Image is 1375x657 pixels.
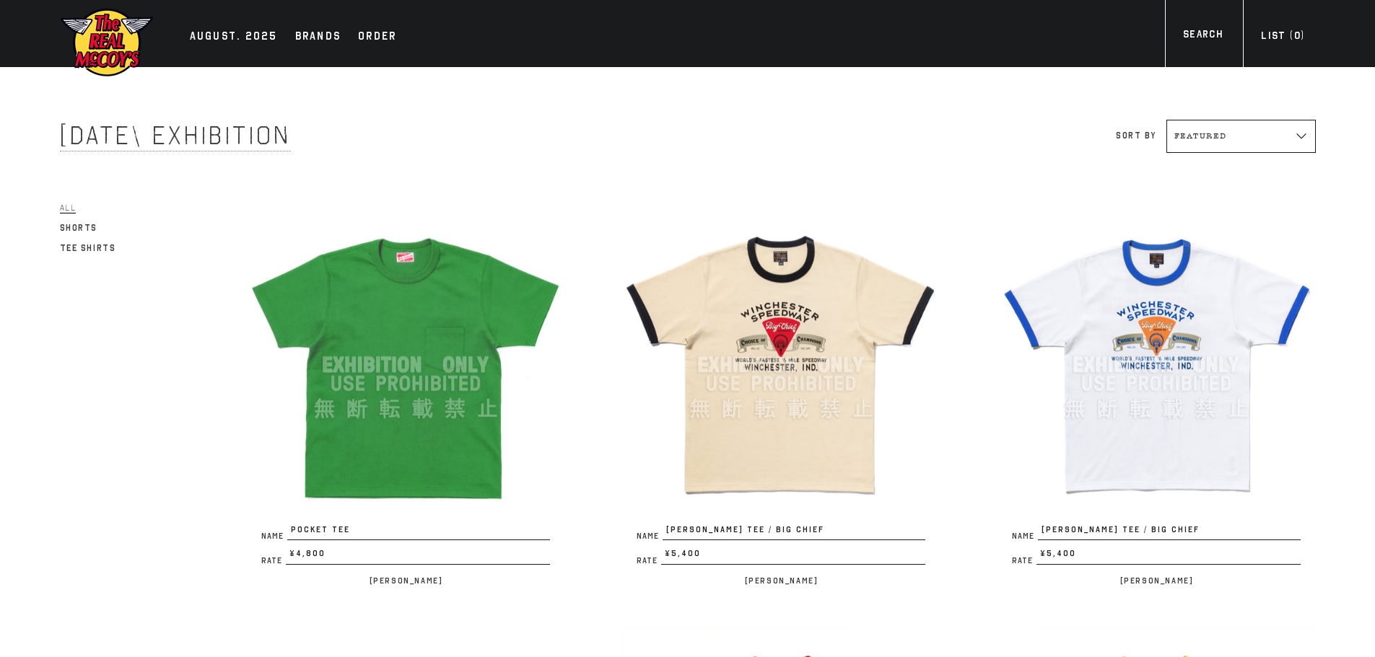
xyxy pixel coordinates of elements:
span: ¥5,400 [661,547,925,565]
span: [PERSON_NAME] TEE / BIG CHIEF [1038,524,1301,541]
span: [PERSON_NAME] TEE / BIG CHIEF [663,524,925,541]
a: AUGUST. 2025 [183,27,285,48]
span: POCKET TEE [287,524,550,541]
img: POCKET TEE [247,206,564,524]
span: Shorts [60,223,98,233]
a: All [60,199,77,216]
a: List (0) [1243,28,1322,48]
a: JOE MCCOY TEE / BIG CHIEF Name[PERSON_NAME] TEE / BIG CHIEF Rate¥5,400 [PERSON_NAME] [622,206,940,589]
span: Rate [1012,557,1036,565]
a: Shorts [60,219,98,237]
span: All [60,203,77,213]
a: POCKET TEE NamePOCKET TEE Rate¥4,800 [PERSON_NAME] [247,206,564,589]
span: Tee Shirts [60,243,116,253]
label: Sort by [1116,131,1156,141]
img: mccoys-exhibition [60,7,154,78]
img: JOE MCCOY TEE / BIG CHIEF [622,206,940,524]
a: Order [351,27,403,48]
img: JOE MCCOY TEE / BIG CHIEF [998,206,1315,524]
span: [DATE] Exhibition [60,120,291,151]
div: List ( ) [1261,28,1304,48]
div: Order [358,27,396,48]
a: Search [1165,27,1241,46]
span: 0 [1294,30,1301,42]
p: [PERSON_NAME] [998,572,1315,589]
span: Rate [261,557,286,565]
div: Brands [295,27,341,48]
a: JOE MCCOY TEE / BIG CHIEF Name[PERSON_NAME] TEE / BIG CHIEF Rate¥5,400 [PERSON_NAME] [998,206,1315,589]
span: ¥4,800 [286,547,550,565]
span: Name [1012,532,1038,540]
div: AUGUST. 2025 [190,27,278,48]
span: Name [261,532,287,540]
span: ¥5,400 [1036,547,1301,565]
a: Tee Shirts [60,239,116,257]
div: Search [1183,27,1223,46]
p: [PERSON_NAME] [622,572,940,589]
p: [PERSON_NAME] [247,572,564,589]
span: Name [637,532,663,540]
span: Rate [637,557,661,565]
